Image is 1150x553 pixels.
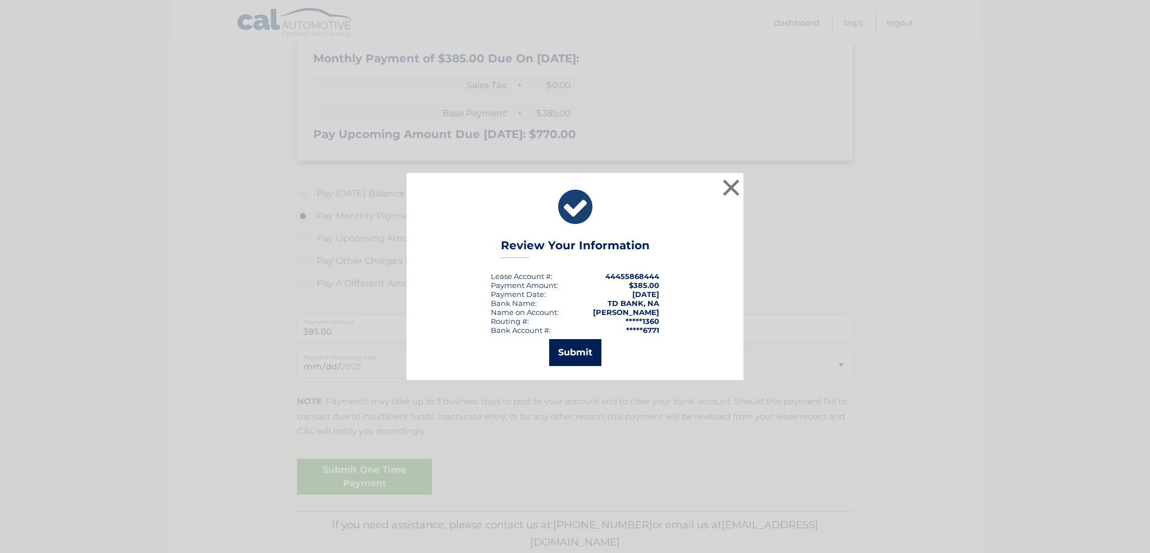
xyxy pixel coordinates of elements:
div: Bank Account #: [491,326,551,335]
div: Routing #: [491,317,529,326]
div: Lease Account #: [491,272,553,281]
span: [DATE] [632,290,659,299]
strong: [PERSON_NAME] [593,308,659,317]
strong: TD BANK, NA [608,299,659,308]
div: Bank Name: [491,299,537,308]
strong: 44455868444 [605,272,659,281]
button: × [720,176,742,199]
div: Name on Account: [491,308,559,317]
span: Payment Date [491,290,544,299]
div: : [491,290,546,299]
span: $385.00 [629,281,659,290]
div: Payment Amount: [491,281,558,290]
h3: Review Your Information [501,239,650,258]
button: Submit [549,339,601,366]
